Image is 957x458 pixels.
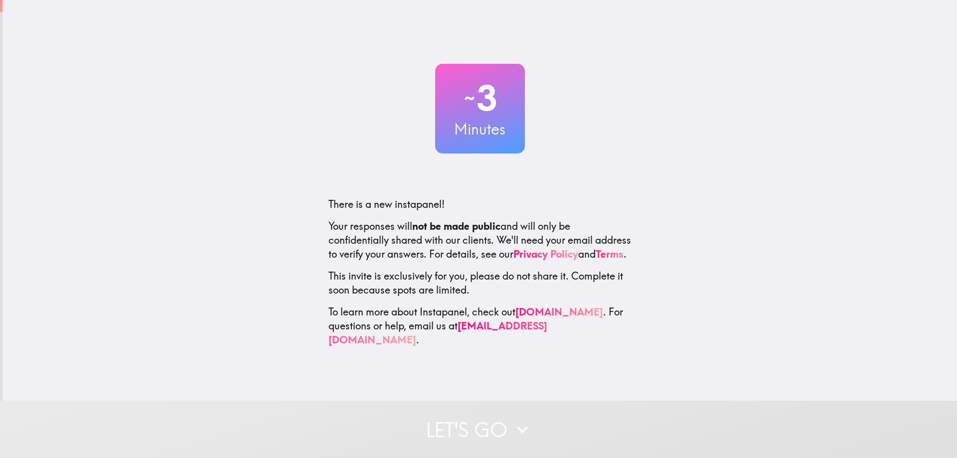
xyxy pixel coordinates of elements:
[435,119,525,140] h3: Minutes
[328,269,632,297] p: This invite is exclusively for you, please do not share it. Complete it soon because spots are li...
[412,220,500,232] b: not be made public
[513,248,578,260] a: Privacy Policy
[435,78,525,119] h2: 3
[328,305,632,347] p: To learn more about Instapanel, check out . For questions or help, email us at .
[328,198,445,210] span: There is a new instapanel!
[463,83,477,113] span: ~
[596,248,624,260] a: Terms
[515,305,603,318] a: [DOMAIN_NAME]
[328,219,632,261] p: Your responses will and will only be confidentially shared with our clients. We'll need your emai...
[328,319,547,346] a: [EMAIL_ADDRESS][DOMAIN_NAME]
